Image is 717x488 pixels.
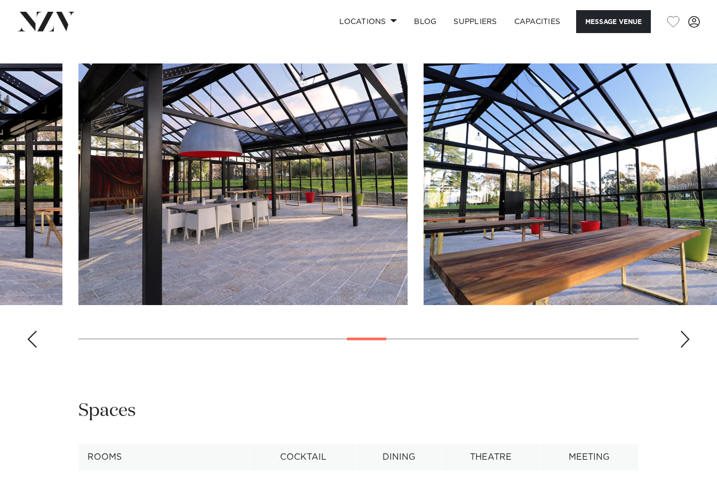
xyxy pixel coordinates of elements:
th: Dining [357,444,442,470]
a: Locations [331,10,405,33]
swiper-slide: 12 / 23 [78,63,408,305]
th: Meeting [540,444,639,470]
button: Message Venue [576,10,651,33]
h2: Spaces [78,399,136,423]
a: Capacities [506,10,569,33]
a: BLOG [405,10,445,33]
a: SUPPLIERS [445,10,505,33]
th: Theatre [441,444,540,470]
th: Cocktail [250,444,356,470]
th: Rooms [79,444,250,470]
img: nzv-logo.png [17,12,75,31]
